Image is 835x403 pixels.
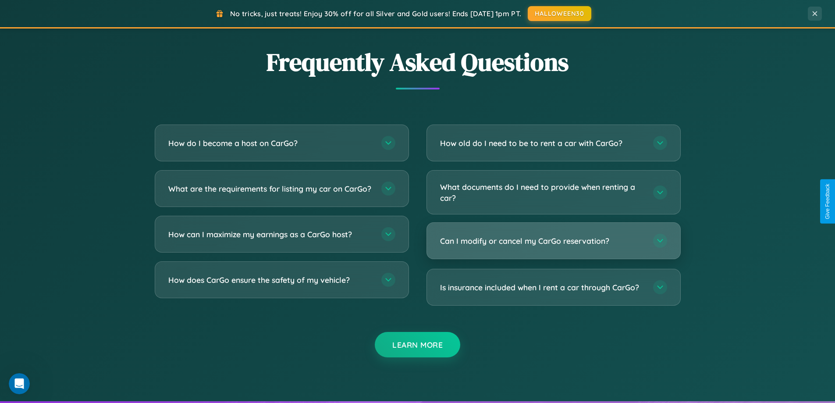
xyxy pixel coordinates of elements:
[168,183,373,194] h3: What are the requirements for listing my car on CarGo?
[440,282,644,293] h3: Is insurance included when I rent a car through CarGo?
[9,373,30,394] iframe: Intercom live chat
[155,45,681,79] h2: Frequently Asked Questions
[168,229,373,240] h3: How can I maximize my earnings as a CarGo host?
[528,6,591,21] button: HALLOWEEN30
[824,184,831,219] div: Give Feedback
[440,138,644,149] h3: How old do I need to be to rent a car with CarGo?
[230,9,521,18] span: No tricks, just treats! Enjoy 30% off for all Silver and Gold users! Ends [DATE] 1pm PT.
[440,182,644,203] h3: What documents do I need to provide when renting a car?
[375,332,460,357] button: Learn More
[168,275,373,285] h3: How does CarGo ensure the safety of my vehicle?
[440,235,644,246] h3: Can I modify or cancel my CarGo reservation?
[168,138,373,149] h3: How do I become a host on CarGo?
